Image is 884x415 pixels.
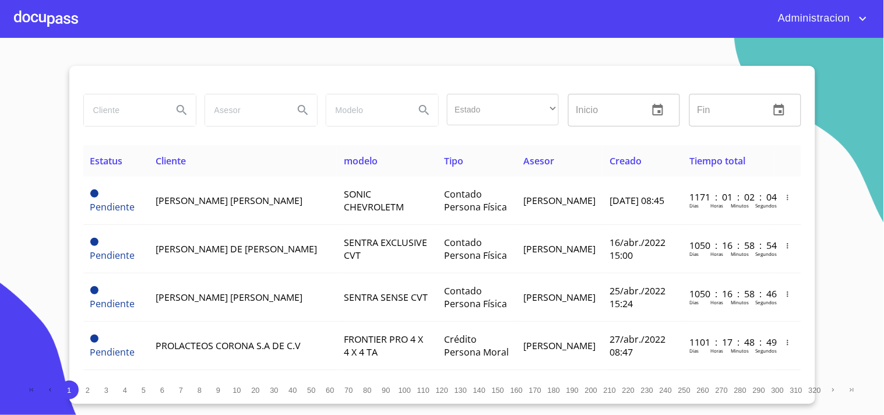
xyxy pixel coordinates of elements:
[769,9,856,28] span: Administracion
[523,154,554,167] span: Asesor
[731,347,749,354] p: Minutos
[510,386,523,395] span: 160
[689,336,768,349] p: 1101 : 17 : 48 : 49
[809,386,821,395] span: 320
[265,381,284,399] button: 30
[172,381,191,399] button: 7
[251,386,259,395] span: 20
[529,386,541,395] span: 170
[444,154,463,167] span: Tipo
[689,287,768,300] p: 1050 : 16 : 58 : 46
[508,381,526,399] button: 160
[444,188,507,213] span: Contado Persona Física
[585,386,597,395] span: 200
[156,242,317,255] span: [PERSON_NAME] DE [PERSON_NAME]
[444,284,507,310] span: Contado Persona Física
[755,202,777,209] p: Segundos
[410,96,438,124] button: Search
[548,386,560,395] span: 180
[660,386,672,395] span: 240
[731,299,749,305] p: Minutos
[344,154,378,167] span: modelo
[326,386,334,395] span: 60
[710,347,723,354] p: Horas
[417,386,429,395] span: 110
[610,236,665,262] span: 16/abr./2022 15:00
[444,333,509,358] span: Crédito Persona Moral
[678,386,691,395] span: 250
[209,381,228,399] button: 9
[216,386,220,395] span: 9
[563,381,582,399] button: 190
[86,386,90,395] span: 2
[233,386,241,395] span: 10
[116,381,135,399] button: 4
[710,251,723,257] p: Horas
[90,154,123,167] span: Estatus
[566,386,579,395] span: 190
[90,297,135,310] span: Pendiente
[246,381,265,399] button: 20
[610,284,665,310] span: 25/abr./2022 15:24
[641,386,653,395] span: 230
[610,194,664,207] span: [DATE] 08:45
[447,94,559,125] div: ​
[545,381,563,399] button: 180
[358,381,377,399] button: 80
[657,381,675,399] button: 240
[123,386,127,395] span: 4
[436,386,448,395] span: 120
[772,386,784,395] span: 300
[228,381,246,399] button: 10
[689,251,699,257] p: Dias
[344,291,428,304] span: SENTRA SENSE CVT
[444,236,507,262] span: Contado Persona Física
[153,381,172,399] button: 6
[523,339,596,352] span: [PERSON_NAME]
[90,189,98,198] span: Pendiente
[90,286,98,294] span: Pendiente
[321,381,340,399] button: 60
[344,333,423,358] span: FRONTIER PRO 4 X 4 X 4 TA
[675,381,694,399] button: 250
[377,381,396,399] button: 90
[284,381,302,399] button: 40
[270,386,278,395] span: 30
[414,381,433,399] button: 110
[179,386,183,395] span: 7
[198,386,202,395] span: 8
[787,381,806,399] button: 310
[470,381,489,399] button: 140
[288,386,297,395] span: 40
[455,386,467,395] span: 130
[750,381,769,399] button: 290
[340,381,358,399] button: 70
[396,381,414,399] button: 100
[622,386,635,395] span: 220
[489,381,508,399] button: 150
[344,188,404,213] span: SONIC CHEVROLETM
[156,194,302,207] span: [PERSON_NAME] [PERSON_NAME]
[344,236,427,262] span: SENTRA EXCLUSIVE CVT
[84,94,163,126] input: search
[769,381,787,399] button: 300
[582,381,601,399] button: 200
[289,96,317,124] button: Search
[60,381,79,399] button: 1
[452,381,470,399] button: 130
[90,249,135,262] span: Pendiente
[90,335,98,343] span: Pendiente
[694,381,713,399] button: 260
[90,238,98,246] span: Pendiente
[399,386,411,395] span: 100
[710,299,723,305] p: Horas
[160,386,164,395] span: 6
[806,381,825,399] button: 320
[67,386,71,395] span: 1
[90,201,135,213] span: Pendiente
[344,386,353,395] span: 70
[433,381,452,399] button: 120
[755,347,777,354] p: Segundos
[302,381,321,399] button: 50
[523,194,596,207] span: [PERSON_NAME]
